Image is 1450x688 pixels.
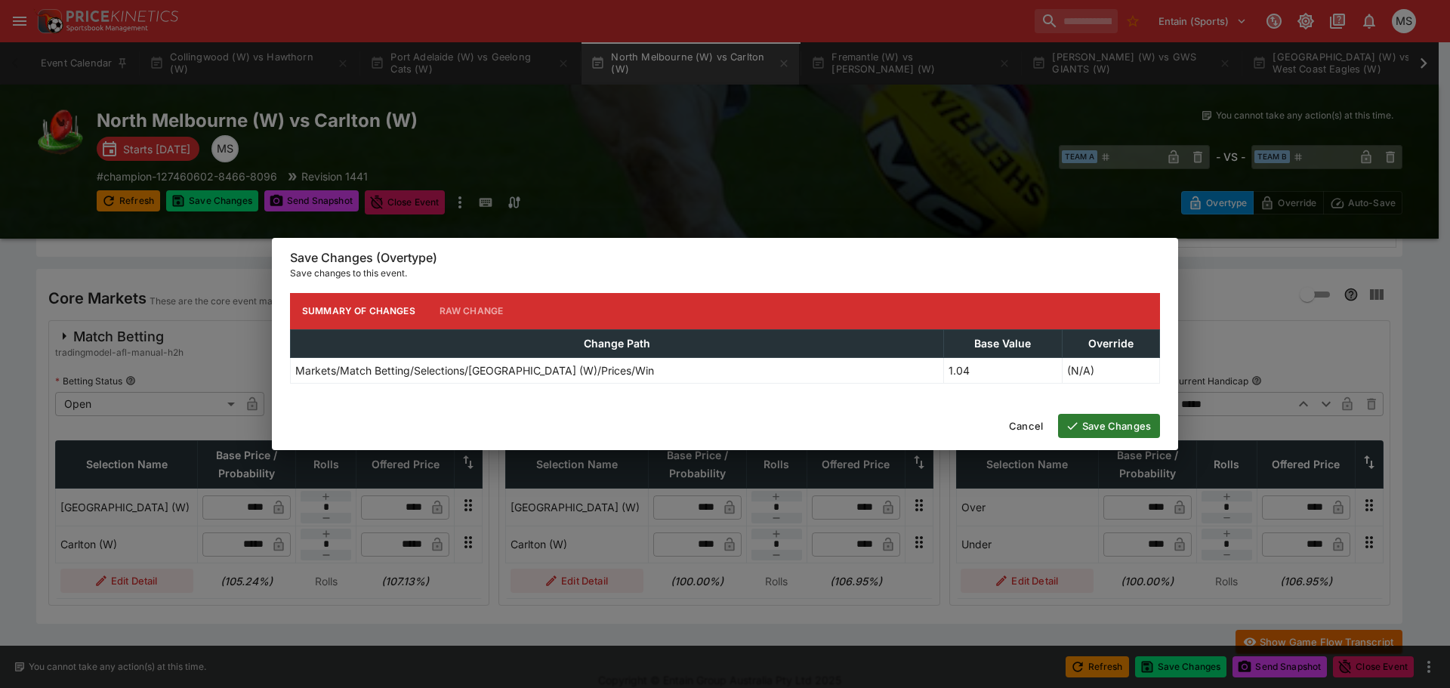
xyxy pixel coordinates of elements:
p: Markets/Match Betting/Selections/[GEOGRAPHIC_DATA] (W)/Prices/Win [295,363,654,378]
th: Base Value [944,329,1062,357]
button: Save Changes [1058,414,1160,438]
button: Summary of Changes [290,293,427,329]
td: 1.04 [944,357,1062,383]
p: Save changes to this event. [290,266,1160,281]
button: Raw Change [427,293,516,329]
h6: Save Changes (Overtype) [290,250,1160,266]
button: Cancel [1000,414,1052,438]
th: Change Path [291,329,944,357]
th: Override [1062,329,1159,357]
td: (N/A) [1062,357,1159,383]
